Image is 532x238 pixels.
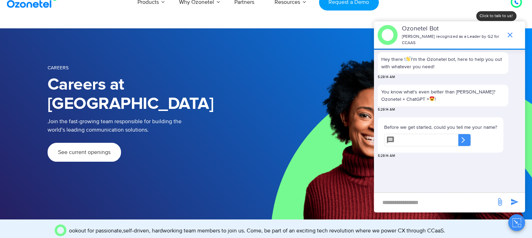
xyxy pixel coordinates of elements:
img: header [377,25,398,45]
marquee: And we are on the lookout for passionate,self-driven, hardworking team members to join us. Come, ... [69,226,478,235]
div: new-msg-input [377,196,492,209]
p: [PERSON_NAME] recognized as a Leader by G2 for CCAAS [402,34,502,46]
p: Ozonetel Bot [402,24,502,34]
p: You know what's even better than [PERSON_NAME]? Ozonetel + ChatGPT = ! [381,88,505,103]
span: 5:29:14 AM [378,107,395,112]
span: 5:29:14 AM [378,153,395,159]
p: Before we get started, could you tell me your name? [384,124,497,131]
img: O Image [55,224,66,236]
span: See current openings [58,149,111,155]
img: 😍 [430,96,434,101]
a: See current openings [48,143,121,162]
img: 👋 [406,56,411,61]
span: Careers [48,65,69,71]
span: send message [508,195,522,209]
h1: Careers at [GEOGRAPHIC_DATA] [48,75,266,114]
p: Join the fast-growing team responsible for building the world’s leading communication solutions. [48,117,256,134]
span: 5:29:14 AM [378,75,395,80]
span: send message [493,195,507,209]
span: end chat or minimize [503,28,517,42]
button: Close chat [508,214,525,231]
p: Hey there ! I'm the Ozonetel bot, here to help you out with whatever you need! [381,56,505,70]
